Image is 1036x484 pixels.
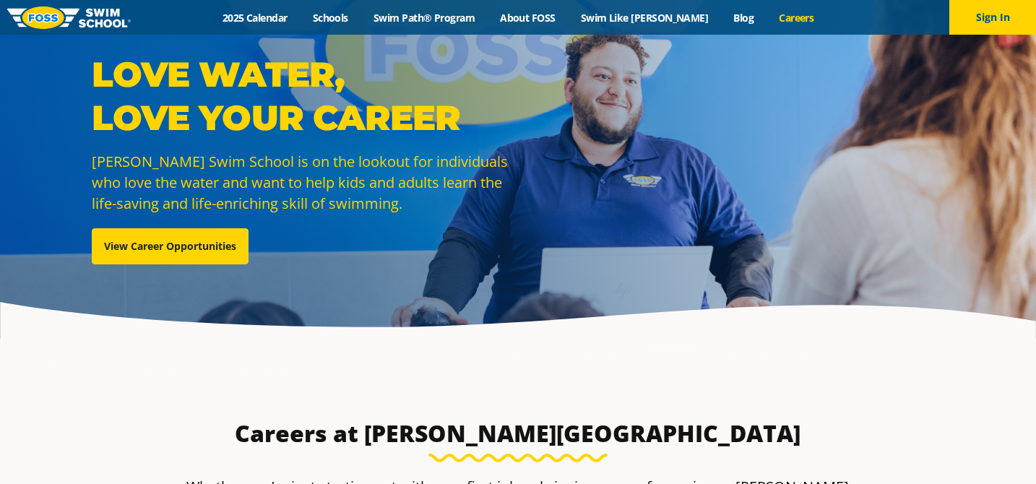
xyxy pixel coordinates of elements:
[488,11,569,25] a: About FOSS
[300,11,361,25] a: Schools
[361,11,487,25] a: Swim Path® Program
[767,11,826,25] a: Careers
[92,152,508,213] span: [PERSON_NAME] Swim School is on the lookout for individuals who love the water and want to help k...
[210,11,300,25] a: 2025 Calendar
[177,419,859,448] h3: Careers at [PERSON_NAME][GEOGRAPHIC_DATA]
[721,11,767,25] a: Blog
[92,53,511,139] p: Love Water, Love Your Career
[7,7,131,29] img: FOSS Swim School Logo
[92,228,249,264] a: View Career Opportunities
[568,11,721,25] a: Swim Like [PERSON_NAME]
